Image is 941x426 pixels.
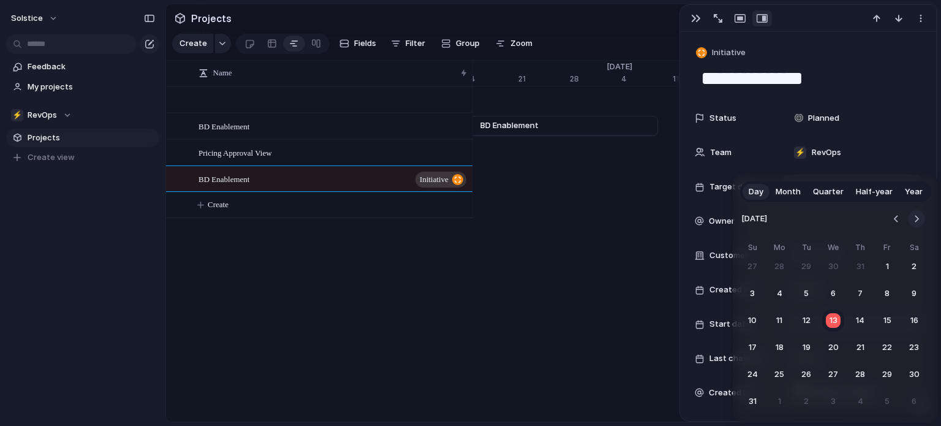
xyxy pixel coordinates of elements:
button: Go to the Next Month [908,210,925,227]
span: Day [749,186,763,198]
button: Saturday, August 2nd, 2025 [903,256,925,278]
button: Friday, August 22nd, 2025 [876,337,898,359]
button: Tuesday, August 5th, 2025 [795,283,817,305]
span: Quarter [813,186,844,198]
button: Half-year [850,182,899,202]
button: Friday, August 1st, 2025 [876,256,898,278]
button: Wednesday, September 3rd, 2025 [822,390,844,413]
th: Tuesday [795,242,817,256]
button: Saturday, September 6th, 2025 [903,390,925,413]
button: Tuesday, August 19th, 2025 [795,337,817,359]
button: Monday, August 4th, 2025 [768,283,790,305]
button: Thursday, July 31st, 2025 [849,256,871,278]
button: Sunday, August 24th, 2025 [741,363,763,386]
button: Sunday, August 17th, 2025 [741,337,763,359]
button: Saturday, August 16th, 2025 [903,310,925,332]
th: Wednesday [822,242,844,256]
button: Go to the Previous Month [888,210,905,227]
button: Sunday, August 10th, 2025 [741,310,763,332]
button: Sunday, August 31st, 2025 [741,390,763,413]
button: Saturday, August 30th, 2025 [903,363,925,386]
button: Quarter [807,182,850,202]
th: Sunday [741,242,763,256]
button: Thursday, September 4th, 2025 [849,390,871,413]
span: Month [776,186,801,198]
button: Friday, August 15th, 2025 [876,310,898,332]
button: Wednesday, August 27th, 2025 [822,363,844,386]
button: Monday, September 1st, 2025 [768,390,790,413]
button: Today, Wednesday, August 13th, 2025 [822,310,844,332]
button: Monday, August 11th, 2025 [768,310,790,332]
button: Tuesday, July 29th, 2025 [795,256,817,278]
button: Monday, August 25th, 2025 [768,363,790,386]
span: Half-year [856,186,893,198]
button: Wednesday, August 20th, 2025 [822,337,844,359]
button: Monday, August 18th, 2025 [768,337,790,359]
th: Friday [876,242,898,256]
button: Friday, August 29th, 2025 [876,363,898,386]
button: Monday, July 28th, 2025 [768,256,790,278]
button: Thursday, August 21st, 2025 [849,337,871,359]
button: Year [899,182,929,202]
span: Year [905,186,923,198]
button: Month [769,182,807,202]
button: Day [743,182,769,202]
span: [DATE] [741,205,767,232]
button: Thursday, August 28th, 2025 [849,363,871,386]
button: Sunday, July 27th, 2025 [741,256,763,278]
button: Saturday, August 9th, 2025 [903,283,925,305]
button: Friday, August 8th, 2025 [876,283,898,305]
th: Saturday [903,242,925,256]
button: Thursday, August 14th, 2025 [849,310,871,332]
button: Tuesday, August 26th, 2025 [795,363,817,386]
button: Sunday, August 3rd, 2025 [741,283,763,305]
table: August 2025 [741,242,925,413]
button: Wednesday, August 6th, 2025 [822,283,844,305]
button: Saturday, August 23rd, 2025 [903,337,925,359]
button: Thursday, August 7th, 2025 [849,283,871,305]
button: Wednesday, July 30th, 2025 [822,256,844,278]
button: Tuesday, August 12th, 2025 [795,310,817,332]
button: Friday, September 5th, 2025 [876,390,898,413]
button: Tuesday, September 2nd, 2025 [795,390,817,413]
th: Thursday [849,242,871,256]
th: Monday [768,242,790,256]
